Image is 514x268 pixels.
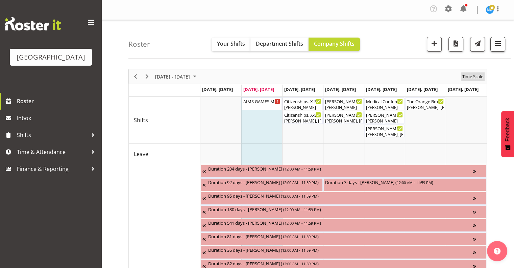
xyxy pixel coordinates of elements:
[323,97,364,110] div: Shifts"s event - Kevin Bloody Wilson FOHM shift Begin From Thursday, September 4, 2025 at 6:00:00...
[284,118,321,124] div: [PERSON_NAME], [PERSON_NAME], [PERSON_NAME]
[201,232,486,245] div: Unavailability"s event - Duration 81 days - Grace Cavell Begin From Thursday, July 17, 2025 at 12...
[366,125,403,132] div: [PERSON_NAME] Bloody [PERSON_NAME] ( )
[208,206,473,213] div: Duration 180 days - [PERSON_NAME] ( )
[486,6,494,14] img: nicoel-boschman11219.jpg
[325,86,356,92] span: [DATE], [DATE]
[242,97,282,110] div: Shifts"s event - AIMS GAMES Movie Night (backup venue) Cargo Shed Begin From Tuesday, September 2...
[217,40,245,47] span: Your Shifts
[325,118,362,124] div: [PERSON_NAME], [PERSON_NAME], [PERSON_NAME], [PERSON_NAME], [PERSON_NAME], [PERSON_NAME]
[325,179,485,185] div: Duration 3 days - [PERSON_NAME] ( )
[154,72,191,81] span: [DATE] - [DATE]
[243,98,280,105] div: AIMS GAMES Movie Night (backup venue) Cargo Shed ( )
[134,116,148,124] span: Shifts
[323,111,364,124] div: Shifts"s event - Kevin Bloody Wilson Begin From Thursday, September 4, 2025 at 6:30:00 PM GMT+12:...
[285,207,320,212] span: 12:00 AM - 11:59 PM
[208,179,321,185] div: Duration 92 days - [PERSON_NAME] ( )
[282,234,317,239] span: 12:00 AM - 11:59 PM
[282,247,317,253] span: 12:00 AM - 11:59 PM
[405,97,445,110] div: Shifts"s event - The Orange Box Begin From Saturday, September 6, 2025 at 7:00:00 AM GMT+12:00 En...
[282,180,317,185] span: 12:00 AM - 11:59 PM
[490,37,505,52] button: Filter Shifts
[130,69,141,84] div: Previous
[494,248,500,254] img: help-xxl-2.png
[366,111,403,118] div: [PERSON_NAME] Bloody [PERSON_NAME] FOHM shift ( )
[201,178,323,191] div: Unavailability"s event - Duration 92 days - Heather Powell Begin From Tuesday, June 3, 2025 at 12...
[256,40,303,47] span: Department Shifts
[364,111,405,124] div: Shifts"s event - Kevin Bloody Wilson FOHM shift Begin From Friday, September 5, 2025 at 6:00:00 P...
[17,147,88,157] span: Time & Attendance
[397,180,432,185] span: 12:00 AM - 11:59 PM
[141,69,153,84] div: Next
[202,86,233,92] span: [DATE], [DATE]
[285,220,320,226] span: 12:00 AM - 11:59 PM
[201,192,486,205] div: Unavailability"s event - Duration 95 days - Ciska Vogelzang Begin From Wednesday, June 11, 2025 a...
[282,261,317,266] span: 12:00 AM - 11:59 PM
[283,111,323,124] div: Shifts"s event - Citizenships. X-Space Begin From Wednesday, September 3, 2025 at 9:30:00 AM GMT+...
[5,17,61,30] img: Rosterit website logo
[309,38,360,51] button: Company Shifts
[470,37,485,52] button: Send a list of all shifts for the selected filtered period to all rostered employees.
[284,98,321,105] div: Citizenships. X-Space. FOHM ( )
[427,37,442,52] button: Add a new shift
[208,219,473,226] div: Duration 541 days - [PERSON_NAME] ( )
[366,132,403,138] div: [PERSON_NAME], [PERSON_NAME], [PERSON_NAME], [PERSON_NAME], [PERSON_NAME], [PERSON_NAME]
[323,178,486,191] div: Unavailability"s event - Duration 3 days - Beana Badenhorst Begin From Thursday, September 4, 202...
[364,97,405,110] div: Shifts"s event - Medical Conference Begin From Friday, September 5, 2025 at 8:00:00 AM GMT+12:00 ...
[366,105,403,111] div: [PERSON_NAME]
[505,118,511,141] span: Feedback
[448,37,463,52] button: Download a PDF of the roster according to the set date range.
[129,144,200,164] td: Leave resource
[208,246,473,253] div: Duration 36 days - [PERSON_NAME] ( )
[17,96,98,106] span: Roster
[208,260,473,267] div: Duration 82 days - [PERSON_NAME] ( )
[201,165,486,178] div: Unavailability"s event - Duration 204 days - Fiona Macnab Begin From Monday, March 10, 2025 at 12...
[325,105,362,111] div: [PERSON_NAME]
[285,166,320,172] span: 12:00 AM - 11:59 PM
[17,164,88,174] span: Finance & Reporting
[128,40,150,48] h4: Roster
[131,72,140,81] button: Previous
[201,219,486,232] div: Unavailability"s event - Duration 541 days - Thomas Bohanna Begin From Tuesday, July 8, 2025 at 1...
[407,98,444,105] div: The Orange Box ( )
[461,72,485,81] button: Time Scale
[284,86,315,92] span: [DATE], [DATE]
[129,97,200,144] td: Shifts resource
[366,86,397,92] span: [DATE], [DATE]
[366,98,403,105] div: Medical Conference ( )
[366,118,403,124] div: [PERSON_NAME]
[208,165,473,172] div: Duration 204 days - [PERSON_NAME] ( )
[250,38,309,51] button: Department Shifts
[501,111,514,157] button: Feedback - Show survey
[212,38,250,51] button: Your Shifts
[208,233,473,240] div: Duration 81 days - [PERSON_NAME] ( )
[134,150,148,158] span: Leave
[407,86,438,92] span: [DATE], [DATE]
[284,111,321,118] div: Citizenships. X-Space ( )
[201,246,486,259] div: Unavailability"s event - Duration 36 days - Caro Richards Begin From Sunday, August 10, 2025 at 1...
[407,105,444,111] div: [PERSON_NAME], [PERSON_NAME]
[364,125,405,137] div: Shifts"s event - Kevin Bloody Wilson Begin From Friday, September 5, 2025 at 6:30:00 PM GMT+12:00...
[243,86,274,92] span: [DATE], [DATE]
[325,98,362,105] div: [PERSON_NAME] Bloody [PERSON_NAME] FOHM shift ( )
[154,72,199,81] button: September 01 - 07, 2025
[462,72,484,81] span: Time Scale
[17,52,85,62] div: [GEOGRAPHIC_DATA]
[325,111,362,118] div: [PERSON_NAME] Bloody [PERSON_NAME] ( )
[284,105,321,111] div: [PERSON_NAME]
[201,205,486,218] div: Unavailability"s event - Duration 180 days - Katrina Luca Begin From Friday, July 4, 2025 at 12:0...
[283,97,323,110] div: Shifts"s event - Citizenships. X-Space. FOHM Begin From Wednesday, September 3, 2025 at 8:30:00 A...
[208,192,473,199] div: Duration 95 days - [PERSON_NAME] ( )
[17,113,98,123] span: Inbox
[448,86,479,92] span: [DATE], [DATE]
[17,130,88,140] span: Shifts
[143,72,152,81] button: Next
[282,193,317,199] span: 12:00 AM - 11:59 PM
[314,40,354,47] span: Company Shifts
